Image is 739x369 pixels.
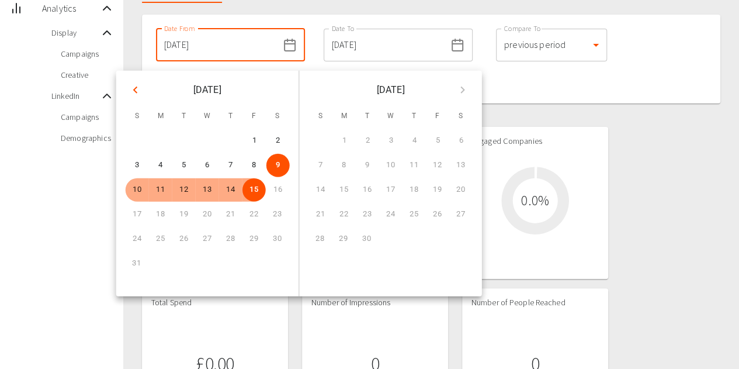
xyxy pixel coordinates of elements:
span: Creative [61,69,114,81]
span: S [450,105,471,128]
span: M [334,105,355,128]
span: T [404,105,425,128]
button: Aug 14, 2025 [218,178,242,202]
span: LinkedIn [51,90,100,102]
button: Aug 2, 2025 [266,129,290,153]
span: S [267,105,288,128]
span: Campaigns [61,48,114,60]
button: Aug 12, 2025 [172,178,195,202]
div: previous period [496,29,607,61]
span: Analytics [42,1,100,15]
span: Display [51,27,100,39]
input: dd/mm/yyyy [324,29,446,61]
span: Campaigns [61,111,114,123]
span: M [150,105,171,128]
button: Aug 1, 2025 [243,129,266,153]
label: Compare To [504,23,541,33]
button: Aug 13, 2025 [195,178,218,202]
span: T [357,105,378,128]
span: S [310,105,331,128]
label: Date To [332,23,355,33]
button: Aug 6, 2025 [195,154,218,177]
span: [DATE] [193,82,221,98]
h2: 0.0 % [521,192,549,209]
span: [DATE] [377,82,405,98]
h4: Engaged Companies [471,136,599,147]
span: W [197,105,218,128]
span: Demographics [61,132,114,144]
span: F [244,105,265,128]
button: Aug 10, 2025 [125,178,148,202]
span: W [380,105,401,128]
button: Aug 15, 2025 [242,178,265,202]
button: Aug 5, 2025 [172,154,195,177]
span: F [427,105,448,128]
h4: Number of People Reached [471,298,599,308]
button: Aug 9, 2025 [266,154,289,177]
button: Aug 7, 2025 [218,154,242,177]
button: Aug 8, 2025 [242,154,265,177]
input: dd/mm/yyyy [156,29,278,61]
span: S [127,105,148,128]
button: Previous month [126,80,145,100]
span: T [174,105,195,128]
button: Aug 3, 2025 [125,154,148,177]
button: Aug 4, 2025 [148,154,172,177]
h4: Total Spend [151,298,279,308]
label: Date From [164,23,195,33]
h4: Number of Impressions [311,298,439,308]
span: T [220,105,241,128]
button: Aug 11, 2025 [148,178,172,202]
